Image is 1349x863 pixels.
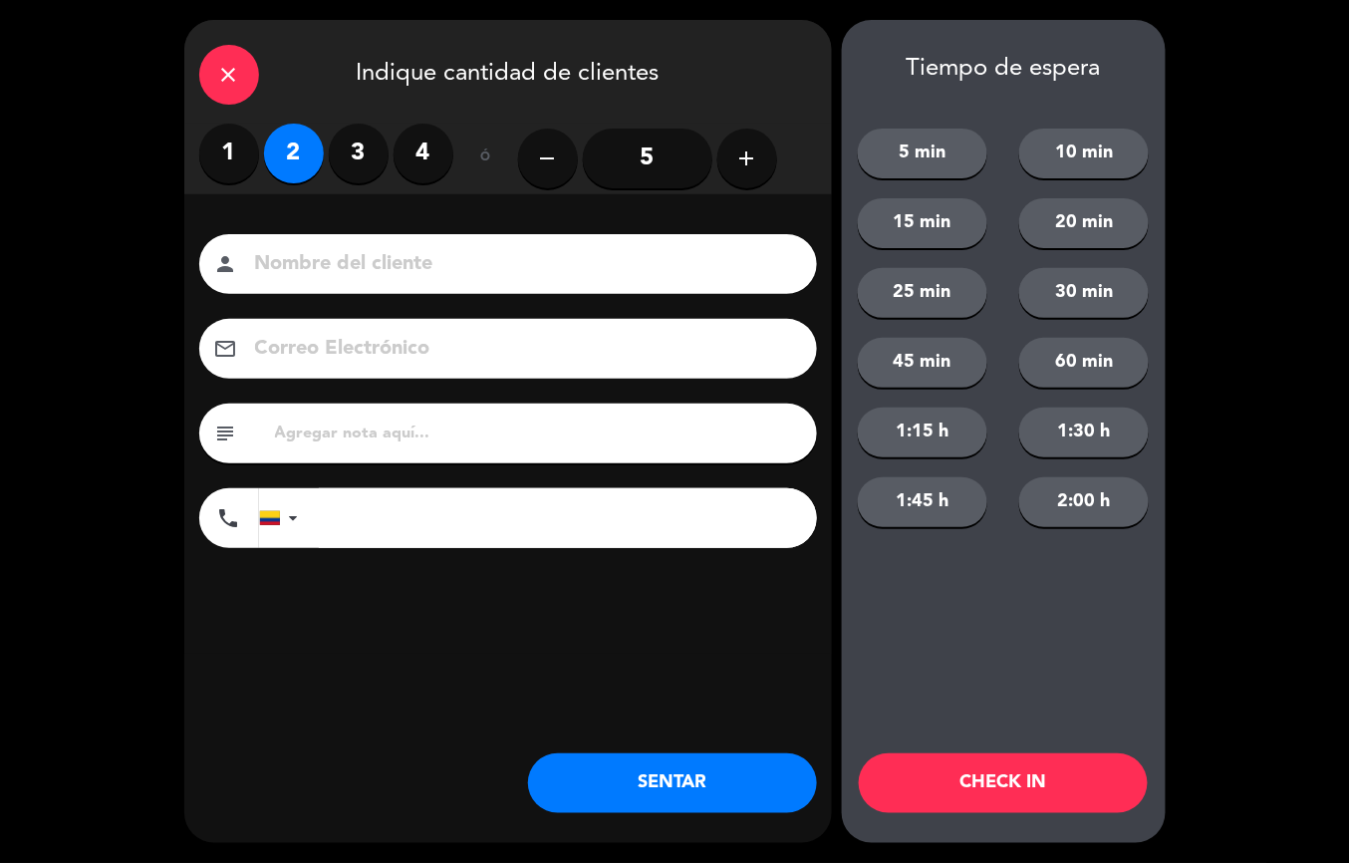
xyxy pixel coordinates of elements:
i: add [735,146,759,170]
input: Nombre del cliente [253,247,791,282]
label: 1 [199,124,259,183]
i: email [214,337,238,361]
i: close [217,63,241,87]
button: 15 min [858,198,987,248]
button: SENTAR [528,753,817,813]
i: person [214,252,238,276]
button: 1:30 h [1019,408,1149,457]
button: 30 min [1019,268,1149,318]
i: phone [217,506,241,530]
button: 2:00 h [1019,477,1149,527]
button: 60 min [1019,338,1149,388]
i: remove [536,146,560,170]
label: 2 [264,124,324,183]
div: Indique cantidad de clientes [184,20,832,124]
i: subject [214,422,238,445]
button: 10 min [1019,129,1149,178]
input: Agregar nota aquí... [273,420,802,447]
button: 1:15 h [858,408,987,457]
button: 1:45 h [858,477,987,527]
label: 3 [329,124,389,183]
div: Colombia: +57 [260,489,306,547]
button: CHECK IN [859,753,1148,813]
button: 25 min [858,268,987,318]
input: Correo Electrónico [253,332,791,367]
button: 20 min [1019,198,1149,248]
button: 45 min [858,338,987,388]
div: ó [453,124,518,193]
div: Tiempo de espera [842,55,1166,84]
button: 5 min [858,129,987,178]
label: 4 [394,124,453,183]
button: add [717,129,777,188]
button: remove [518,129,578,188]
